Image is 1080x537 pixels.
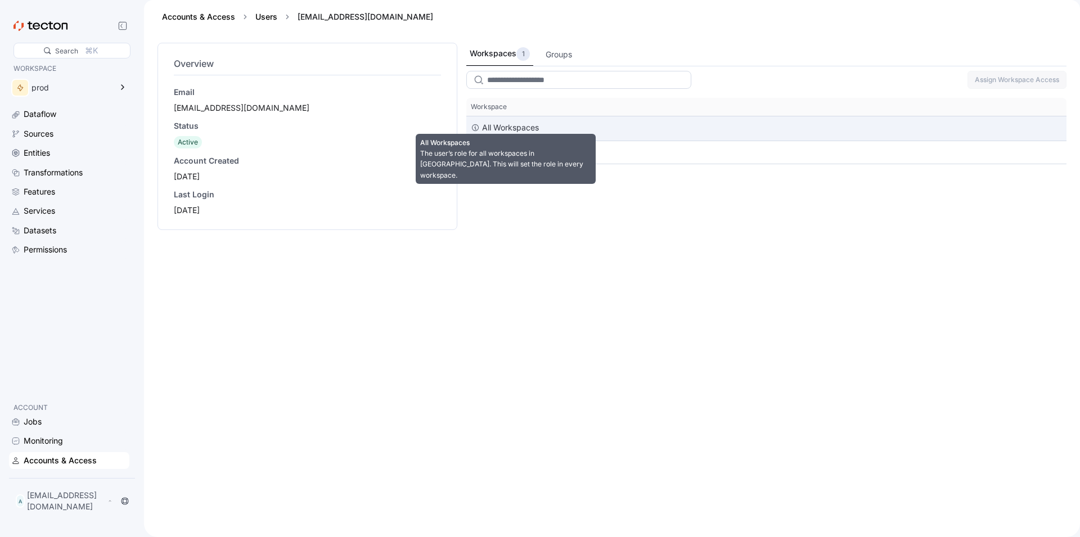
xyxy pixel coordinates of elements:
[471,102,507,111] span: Workspace
[9,432,129,449] a: Monitoring
[24,454,97,467] div: Accounts & Access
[9,164,129,181] a: Transformations
[522,48,525,60] p: 1
[174,155,441,166] div: Account Created
[9,125,129,142] a: Sources
[162,12,235,21] a: Accounts & Access
[13,63,125,74] p: WORKSPACE
[24,224,56,237] div: Datasets
[975,71,1059,88] span: Assign Workspace Access
[24,435,63,447] div: Monitoring
[85,44,98,57] div: ⌘K
[174,189,441,200] div: Last Login
[174,171,441,182] div: [DATE]
[55,46,78,56] div: Search
[546,48,572,61] div: Groups
[174,57,441,70] h4: Overview
[174,87,441,98] div: Email
[13,402,125,413] p: ACCOUNT
[16,494,25,508] div: A
[9,413,129,430] a: Jobs
[24,416,42,428] div: Jobs
[293,11,438,22] div: [EMAIL_ADDRESS][DOMAIN_NAME]
[24,128,53,140] div: Sources
[24,166,83,179] div: Transformations
[967,71,1066,89] button: Assign Workspace Access
[178,138,198,146] span: Active
[470,47,530,61] div: Workspaces
[9,222,129,239] a: Datasets
[9,145,129,161] a: Entities
[174,205,441,216] div: [DATE]
[24,205,55,217] div: Services
[482,121,539,134] div: All Workspaces
[466,141,1066,164] div: prod
[31,84,111,92] div: prod
[9,241,129,258] a: Permissions
[174,102,441,114] div: [EMAIL_ADDRESS][DOMAIN_NAME]
[24,108,56,120] div: Dataflow
[9,202,129,219] a: Services
[24,243,67,256] div: Permissions
[9,183,129,200] a: Features
[255,12,277,21] a: Users
[24,186,55,198] div: Features
[27,490,105,512] p: [EMAIL_ADDRESS][DOMAIN_NAME]
[9,452,129,469] a: Accounts & Access
[9,106,129,123] a: Dataflow
[24,147,50,159] div: Entities
[13,43,130,58] div: Search⌘K
[174,120,441,132] div: Status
